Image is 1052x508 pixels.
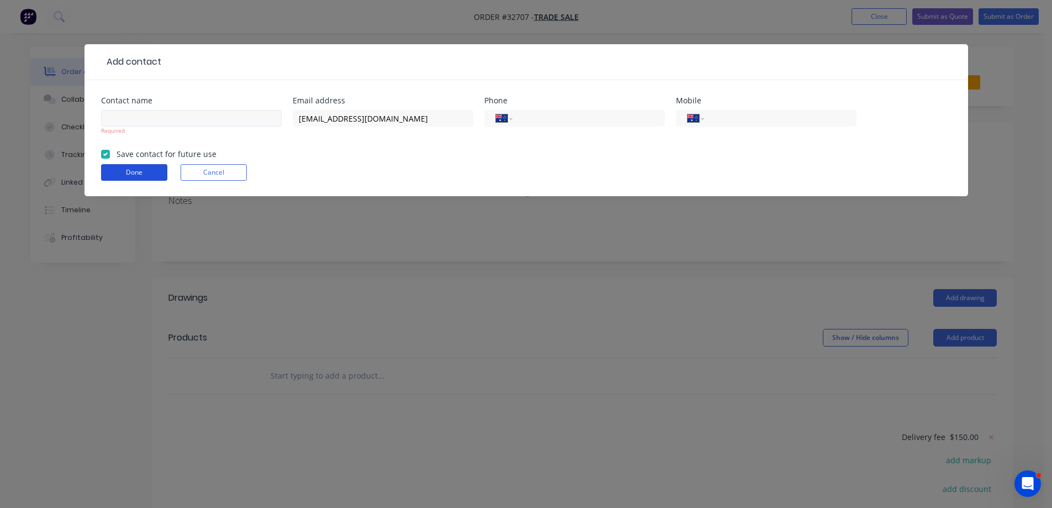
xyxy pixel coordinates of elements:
div: Phone [484,97,665,104]
div: Email address [293,97,473,104]
div: Contact name [101,97,282,104]
div: Add contact [101,55,161,69]
button: Cancel [181,164,247,181]
div: Required [101,127,282,135]
iframe: Intercom live chat [1014,470,1041,497]
label: Save contact for future use [117,148,216,160]
button: Done [101,164,167,181]
div: Mobile [676,97,857,104]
